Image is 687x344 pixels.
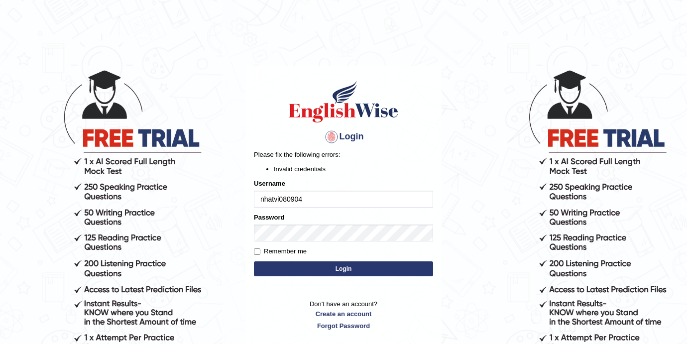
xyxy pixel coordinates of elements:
a: Create an account [254,309,433,319]
label: Remember me [254,246,307,256]
label: Password [254,213,284,222]
img: Logo of English Wise sign in for intelligent practice with AI [287,79,400,124]
label: Username [254,179,285,188]
a: Forgot Password [254,321,433,331]
button: Login [254,261,433,276]
h4: Login [254,129,433,145]
input: Remember me [254,248,260,255]
li: Invalid credentials [274,164,433,174]
p: Don't have an account? [254,299,433,330]
p: Please fix the following errors: [254,150,433,159]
